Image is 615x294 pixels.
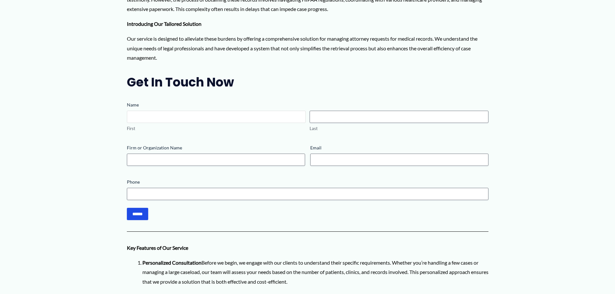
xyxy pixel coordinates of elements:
[127,126,306,132] label: First
[310,126,488,132] label: Last
[127,102,139,108] legend: Name
[127,21,201,27] strong: Introducing Our Tailored Solution
[142,259,201,266] strong: Personalized Consultation
[127,179,488,185] label: Phone
[127,145,305,151] label: Firm or Organization Name
[127,34,488,63] p: Our service is designed to alleviate these burdens by offering a comprehensive solution for manag...
[142,258,488,287] p: Before we begin, we engage with our clients to understand their specific requirements. Whether yo...
[127,245,188,251] strong: Key Features of Our Service
[127,74,488,90] h2: Get in touch now
[310,145,488,151] label: Email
